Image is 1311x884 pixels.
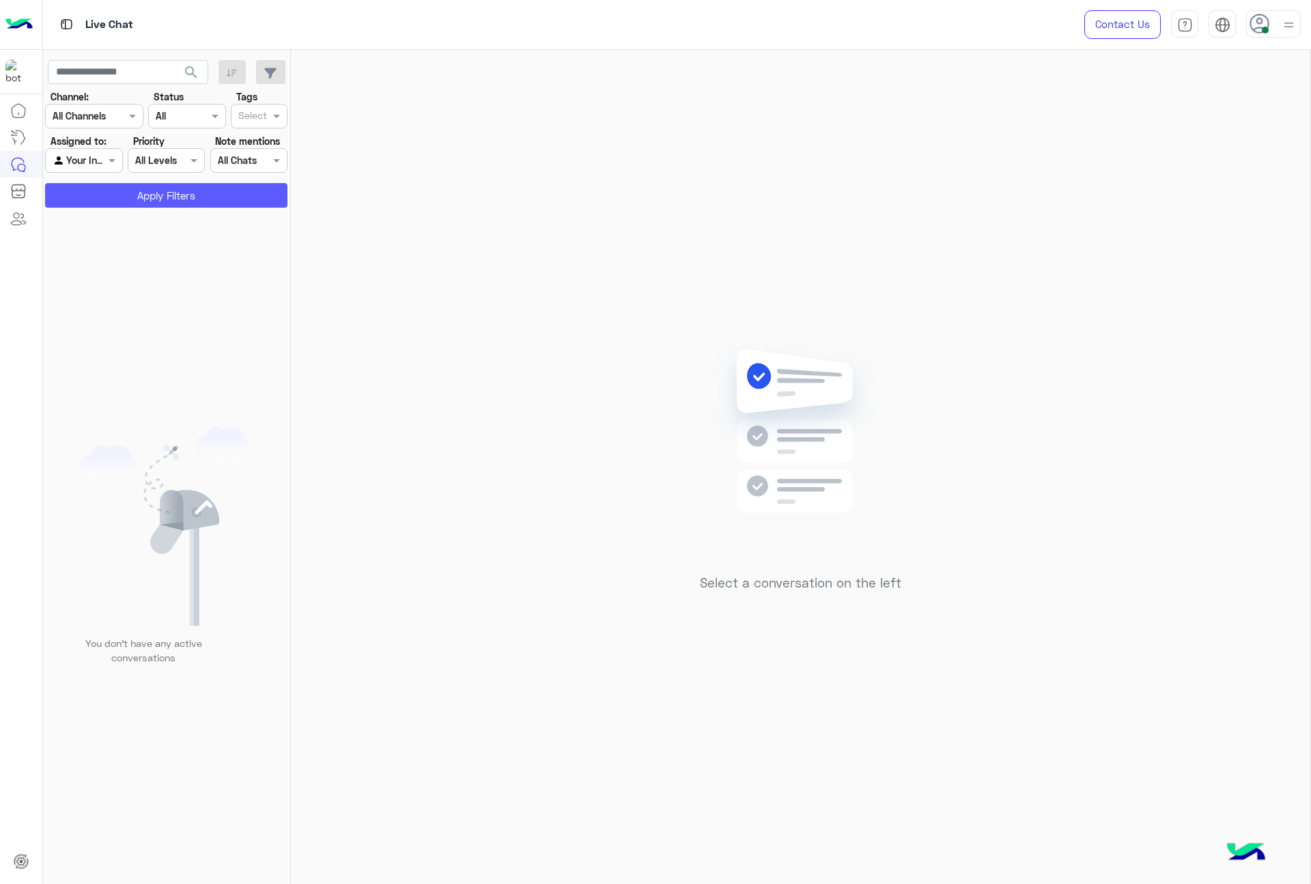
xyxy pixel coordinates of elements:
[58,16,75,33] img: tab
[133,134,165,148] label: Priority
[236,89,257,104] label: Tags
[74,636,212,665] p: You don’t have any active conversations
[215,134,280,148] label: Note mentions
[154,89,184,104] label: Status
[1171,10,1198,39] a: tab
[45,183,287,208] button: Apply Filters
[5,10,33,39] img: Logo
[81,426,253,626] img: empty users
[236,108,267,126] div: Select
[5,59,30,84] img: 713415422032625
[1177,17,1193,33] img: tab
[700,575,901,591] h5: Select a conversation on the left
[51,89,89,104] label: Channel:
[1280,16,1297,33] img: profile
[1222,829,1270,877] img: hulul-logo.png
[1084,10,1161,39] a: Contact Us
[702,338,899,565] img: no messages
[85,16,133,34] p: Live Chat
[1215,17,1230,33] img: tab
[183,64,199,81] span: search
[175,60,208,89] button: search
[51,134,107,148] label: Assigned to:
